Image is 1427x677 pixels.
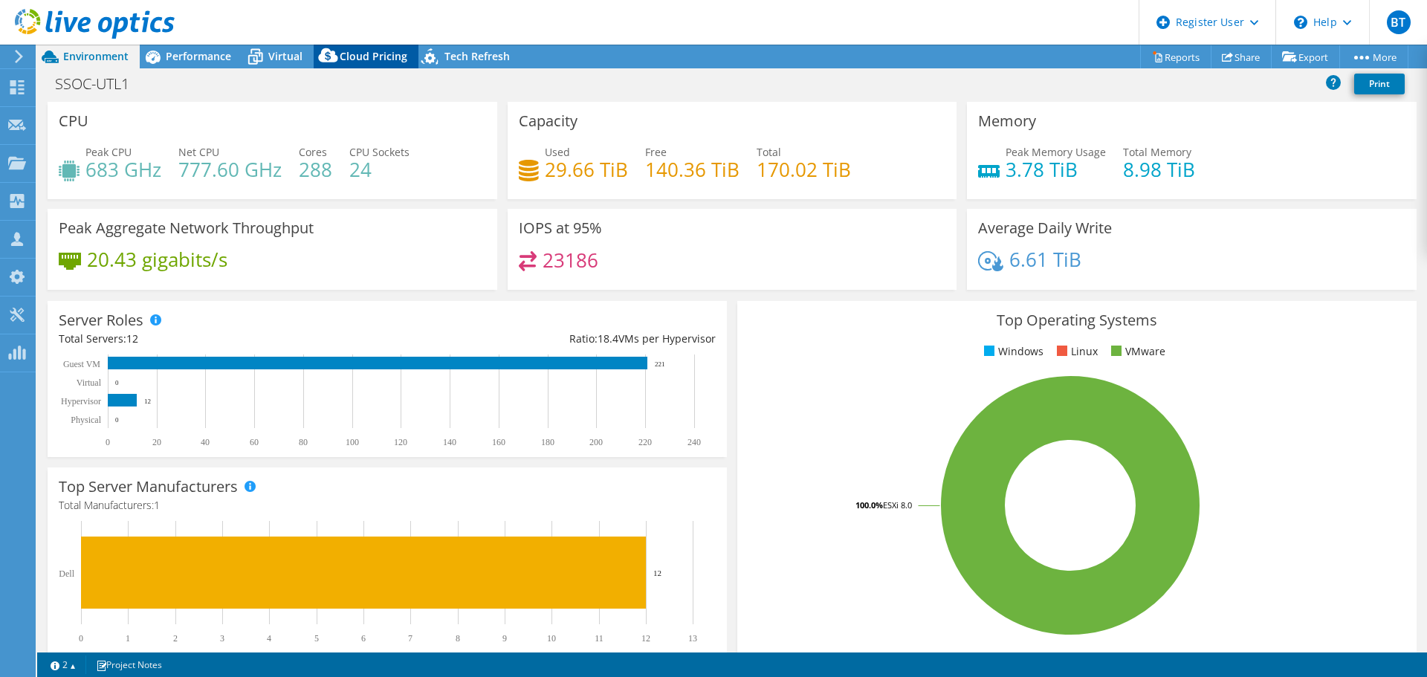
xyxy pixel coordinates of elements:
[63,49,129,63] span: Environment
[1271,45,1340,68] a: Export
[547,633,556,644] text: 10
[144,398,151,405] text: 12
[456,633,460,644] text: 8
[361,633,366,644] text: 6
[173,633,178,644] text: 2
[492,437,505,447] text: 160
[595,633,604,644] text: 11
[687,437,701,447] text: 240
[645,145,667,159] span: Free
[598,331,618,346] span: 18.4
[59,479,238,495] h3: Top Server Manufacturers
[166,49,231,63] span: Performance
[589,437,603,447] text: 200
[645,161,740,178] h4: 140.36 TiB
[63,359,100,369] text: Guest VM
[545,161,628,178] h4: 29.66 TiB
[980,343,1043,360] li: Windows
[1107,343,1165,360] li: VMware
[126,331,138,346] span: 12
[85,161,161,178] h4: 683 GHz
[85,145,132,159] span: Peak CPU
[1140,45,1211,68] a: Reports
[757,145,781,159] span: Total
[77,378,102,388] text: Virtual
[299,145,327,159] span: Cores
[59,497,716,514] h4: Total Manufacturers:
[748,312,1405,328] h3: Top Operating Systems
[1006,161,1106,178] h4: 3.78 TiB
[519,220,602,236] h3: IOPS at 95%
[543,252,598,268] h4: 23186
[48,76,152,92] h1: SSOC-UTL1
[1294,16,1307,29] svg: \n
[978,113,1036,129] h3: Memory
[87,251,227,268] h4: 20.43 gigabits/s
[1053,343,1098,360] li: Linux
[978,220,1112,236] h3: Average Daily Write
[349,161,410,178] h4: 24
[883,499,912,511] tspan: ESXi 8.0
[59,312,143,328] h3: Server Roles
[1006,145,1106,159] span: Peak Memory Usage
[1123,161,1195,178] h4: 8.98 TiB
[115,379,119,386] text: 0
[855,499,883,511] tspan: 100.0%
[115,416,119,424] text: 0
[408,633,412,644] text: 7
[178,161,282,178] h4: 777.60 GHz
[201,437,210,447] text: 40
[653,569,661,577] text: 12
[61,396,101,406] text: Hypervisor
[299,437,308,447] text: 80
[59,331,387,347] div: Total Servers:
[154,498,160,512] span: 1
[106,437,110,447] text: 0
[757,161,851,178] h4: 170.02 TiB
[71,415,101,425] text: Physical
[349,145,410,159] span: CPU Sockets
[1387,10,1411,34] span: BT
[443,437,456,447] text: 140
[541,437,554,447] text: 180
[1009,251,1081,268] h4: 6.61 TiB
[519,113,577,129] h3: Capacity
[126,633,130,644] text: 1
[688,633,697,644] text: 13
[267,633,271,644] text: 4
[314,633,319,644] text: 5
[268,49,302,63] span: Virtual
[638,437,652,447] text: 220
[59,569,74,579] text: Dell
[387,331,716,347] div: Ratio: VMs per Hypervisor
[299,161,332,178] h4: 288
[220,633,224,644] text: 3
[59,220,314,236] h3: Peak Aggregate Network Throughput
[59,113,88,129] h3: CPU
[340,49,407,63] span: Cloud Pricing
[1339,45,1408,68] a: More
[394,437,407,447] text: 120
[444,49,510,63] span: Tech Refresh
[641,633,650,644] text: 12
[40,655,86,674] a: 2
[250,437,259,447] text: 60
[85,655,172,674] a: Project Notes
[1123,145,1191,159] span: Total Memory
[79,633,83,644] text: 0
[655,360,665,368] text: 221
[178,145,219,159] span: Net CPU
[545,145,570,159] span: Used
[1211,45,1272,68] a: Share
[152,437,161,447] text: 20
[502,633,507,644] text: 9
[346,437,359,447] text: 100
[1354,74,1405,94] a: Print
